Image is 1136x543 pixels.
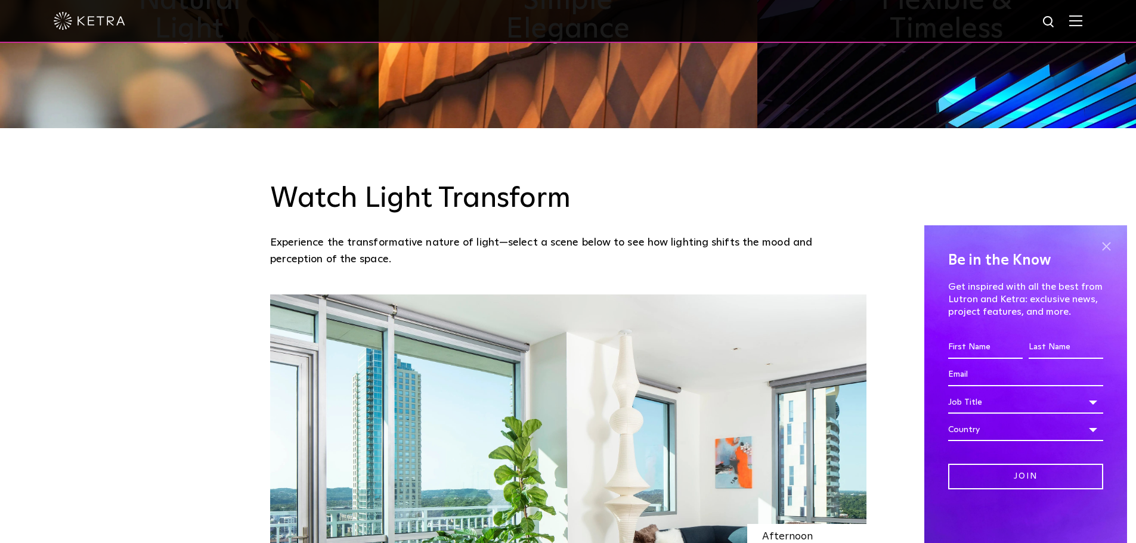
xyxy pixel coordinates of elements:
[270,182,866,216] h3: Watch Light Transform
[948,249,1103,272] h4: Be in the Know
[762,531,813,542] span: Afternoon
[948,281,1103,318] p: Get inspired with all the best from Lutron and Ketra: exclusive news, project features, and more.
[270,234,860,268] p: Experience the transformative nature of light—select a scene below to see how lighting shifts the...
[54,12,125,30] img: ketra-logo-2019-white
[1029,336,1103,359] input: Last Name
[948,418,1103,441] div: Country
[1069,15,1082,26] img: Hamburger%20Nav.svg
[948,336,1023,359] input: First Name
[948,391,1103,414] div: Job Title
[948,364,1103,386] input: Email
[1042,15,1057,30] img: search icon
[948,464,1103,489] input: Join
